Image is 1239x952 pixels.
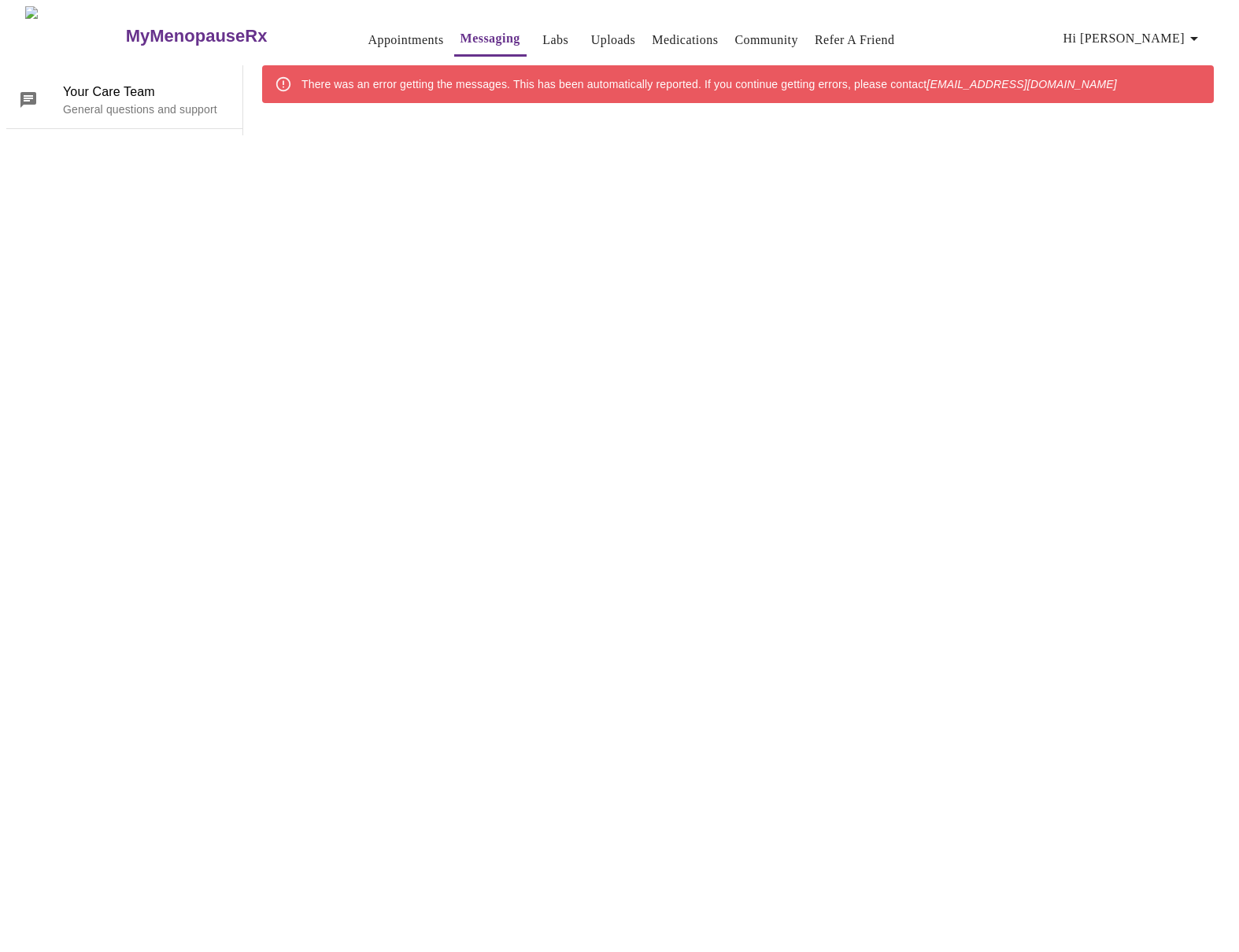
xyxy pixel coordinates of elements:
[815,29,895,51] a: Refer a Friend
[126,26,268,46] h3: MyMenopauseRx
[1057,23,1210,54] button: Hi [PERSON_NAME]
[808,24,901,56] button: Refer a Friend
[585,24,642,56] button: Uploads
[645,24,724,56] button: Medications
[728,24,804,56] button: Community
[6,72,242,128] div: Your Care TeamGeneral questions and support
[368,29,443,51] a: Appointments
[1063,28,1204,50] span: Hi [PERSON_NAME]
[591,29,636,51] a: Uploads
[454,23,527,57] button: Messaging
[361,24,449,56] button: Appointments
[542,29,568,51] a: Labs
[652,29,718,51] a: Medications
[301,70,1117,98] div: There was an error getting the messages. This has been automatically reported. If you continue ge...
[531,24,581,56] button: Labs
[926,78,1116,90] em: [EMAIL_ADDRESS][DOMAIN_NAME]
[124,9,330,64] a: MyMenopauseRx
[63,101,230,117] p: General questions and support
[63,83,230,101] span: Your Care Team
[734,29,798,51] a: Community
[25,6,124,65] img: MyMenopauseRx Logo
[460,28,520,50] a: Messaging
